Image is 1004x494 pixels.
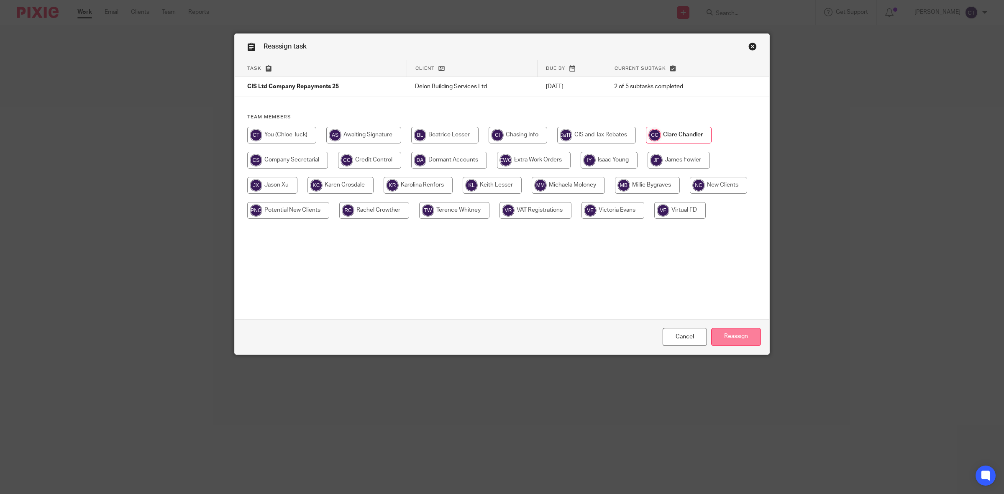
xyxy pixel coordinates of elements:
span: Due by [546,66,565,71]
span: Current subtask [615,66,666,71]
span: Client [415,66,435,71]
span: Reassign task [264,43,307,50]
a: Close this dialog window [663,328,707,346]
h4: Team members [247,114,757,120]
a: Close this dialog window [748,42,757,54]
p: [DATE] [546,82,598,91]
span: Task [247,66,261,71]
p: Delon Building Services Ltd [415,82,529,91]
td: 2 of 5 subtasks completed [606,77,732,97]
span: CIS Ltd Company Repayments 25 [247,84,339,90]
input: Reassign [711,328,761,346]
